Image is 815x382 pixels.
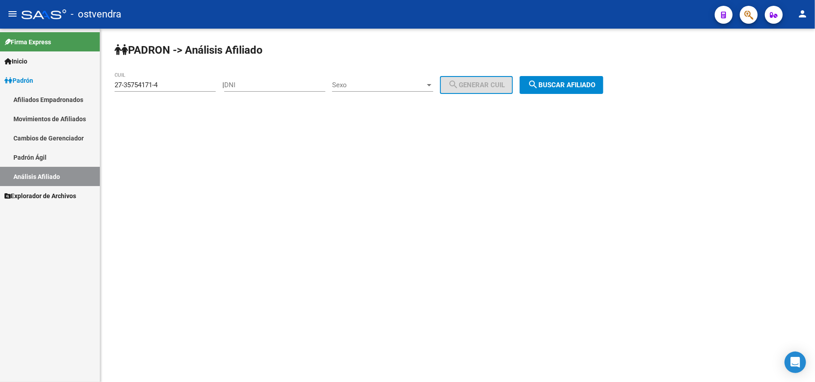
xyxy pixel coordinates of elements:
[7,8,18,19] mat-icon: menu
[448,81,505,89] span: Generar CUIL
[785,352,806,373] div: Open Intercom Messenger
[4,76,33,85] span: Padrón
[797,8,808,19] mat-icon: person
[4,37,51,47] span: Firma Express
[440,76,513,94] button: Generar CUIL
[528,81,595,89] span: Buscar afiliado
[4,191,76,201] span: Explorador de Archivos
[4,56,27,66] span: Inicio
[448,79,459,90] mat-icon: search
[222,81,520,89] div: |
[115,44,263,56] strong: PADRON -> Análisis Afiliado
[528,79,538,90] mat-icon: search
[71,4,121,24] span: - ostvendra
[520,76,603,94] button: Buscar afiliado
[332,81,425,89] span: Sexo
